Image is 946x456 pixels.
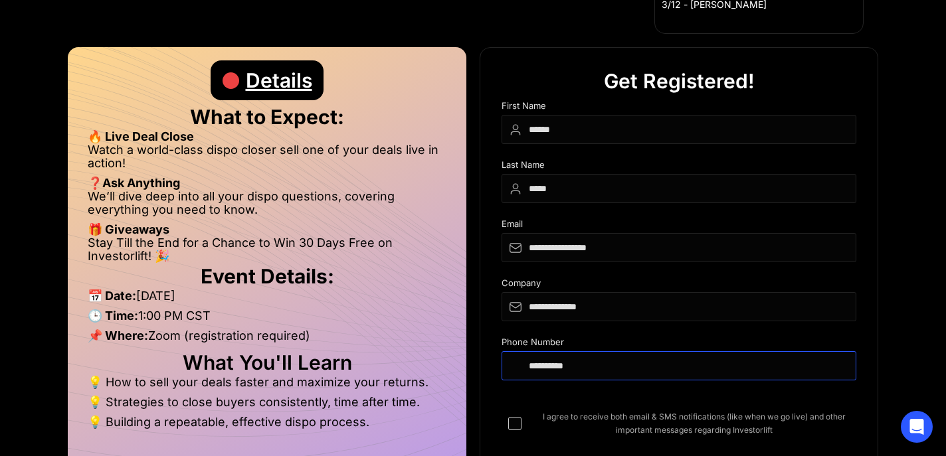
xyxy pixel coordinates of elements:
li: 💡 Building a repeatable, effective dispo process. [88,416,446,429]
strong: ❓Ask Anything [88,176,180,190]
div: Details [246,60,312,100]
strong: 📌 Where: [88,329,148,342]
strong: What to Expect: [190,105,344,129]
li: 1:00 PM CST [88,309,446,329]
div: Company [502,278,856,292]
strong: 🎁 Giveaways [88,222,169,236]
div: Phone Number [502,337,856,351]
strong: 🔥 Live Deal Close [88,129,194,143]
div: Email [502,219,856,233]
div: Open Intercom Messenger [901,411,933,443]
li: We’ll dive deep into all your dispo questions, covering everything you need to know. [88,190,446,223]
div: Last Name [502,160,856,174]
strong: 🕒 Time: [88,309,138,323]
li: Watch a world-class dispo closer sell one of your deals live in action! [88,143,446,177]
div: First Name [502,101,856,115]
li: 💡 Strategies to close buyers consistently, time after time. [88,396,446,416]
strong: Event Details: [201,264,334,288]
span: I agree to receive both email & SMS notifications (like when we go live) and other important mess... [532,410,856,437]
li: Zoom (registration required) [88,329,446,349]
div: Get Registered! [604,61,755,101]
strong: 📅 Date: [88,289,136,303]
li: [DATE] [88,289,446,309]
li: 💡 How to sell your deals faster and maximize your returns. [88,376,446,396]
h2: What You'll Learn [88,356,446,369]
li: Stay Till the End for a Chance to Win 30 Days Free on Investorlift! 🎉 [88,236,446,263]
